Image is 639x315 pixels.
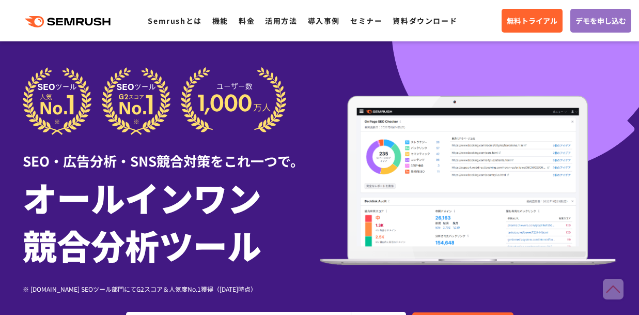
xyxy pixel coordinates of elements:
span: 無料トライアル [507,15,557,26]
a: 機能 [212,16,228,26]
span: デモを申し込む [575,15,626,26]
a: 資料ダウンロード [393,16,457,26]
a: 料金 [239,16,255,26]
a: デモを申し込む [570,9,631,33]
a: Semrushとは [148,16,201,26]
div: ※ [DOMAIN_NAME] SEOツール部門にてG2スコア＆人気度No.1獲得（[DATE]時点） [23,284,320,294]
div: SEO・広告分析・SNS競合対策をこれ一つで。 [23,135,320,171]
a: 活用方法 [265,16,297,26]
a: セミナー [350,16,382,26]
a: 導入事例 [308,16,340,26]
h1: オールインワン 競合分析ツール [23,173,320,268]
a: 無料トライアル [502,9,563,33]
